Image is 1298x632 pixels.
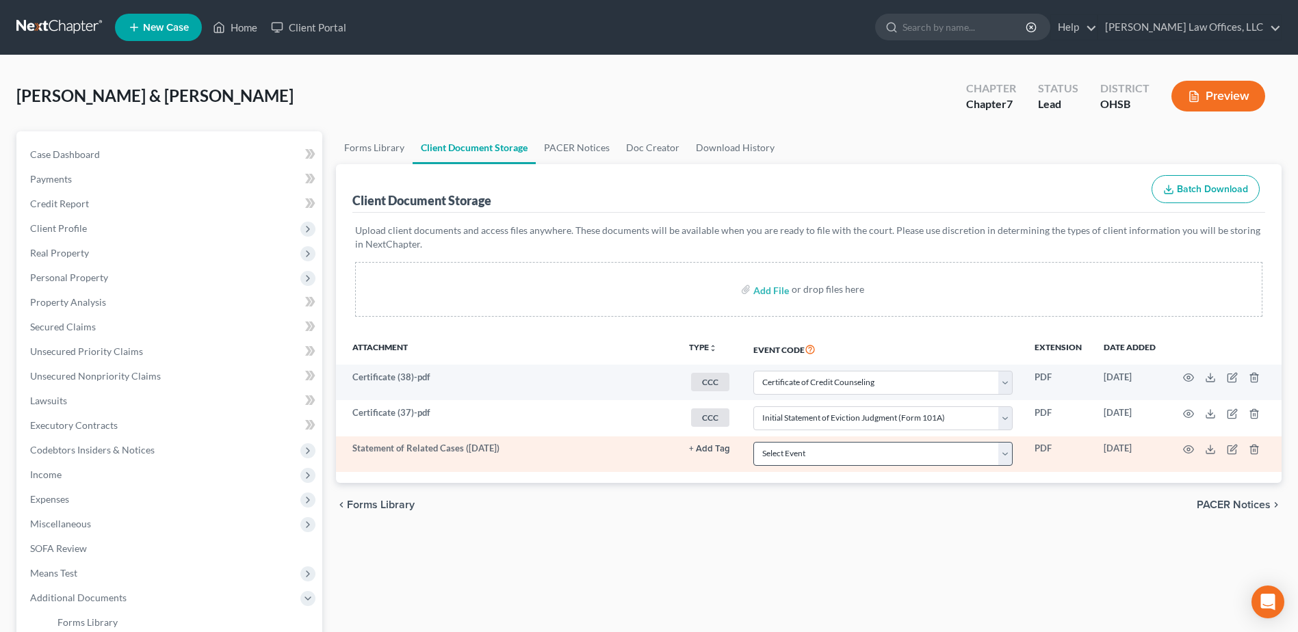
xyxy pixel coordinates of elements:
[347,499,415,510] span: Forms Library
[30,592,127,603] span: Additional Documents
[689,406,731,429] a: CCC
[1038,81,1078,96] div: Status
[689,371,731,393] a: CCC
[689,445,730,453] button: + Add Tag
[689,442,731,455] a: + Add Tag
[1093,365,1167,400] td: [DATE]
[1038,96,1078,112] div: Lead
[1271,499,1282,510] i: chevron_right
[1024,436,1093,472] td: PDF
[1197,499,1271,510] span: PACER Notices
[30,198,89,209] span: Credit Report
[689,343,717,352] button: TYPEunfold_more
[30,173,72,185] span: Payments
[336,499,415,510] button: chevron_left Forms Library
[19,339,322,364] a: Unsecured Priority Claims
[19,315,322,339] a: Secured Claims
[30,370,161,382] span: Unsecured Nonpriority Claims
[30,493,69,505] span: Expenses
[618,131,688,164] a: Doc Creator
[30,567,77,579] span: Means Test
[413,131,536,164] a: Client Document Storage
[30,444,155,456] span: Codebtors Insiders & Notices
[30,321,96,332] span: Secured Claims
[19,192,322,216] a: Credit Report
[742,333,1024,365] th: Event Code
[30,272,108,283] span: Personal Property
[30,419,118,431] span: Executory Contracts
[688,131,783,164] a: Download History
[792,282,864,296] div: or drop files here
[19,364,322,389] a: Unsecured Nonpriority Claims
[206,15,264,40] a: Home
[336,436,677,472] td: Statement of Related Cases ([DATE])
[966,96,1016,112] div: Chapter
[16,85,294,105] span: [PERSON_NAME] & [PERSON_NAME]
[19,167,322,192] a: Payments
[30,542,87,554] span: SOFA Review
[30,469,62,480] span: Income
[1093,400,1167,436] td: [DATE]
[19,290,322,315] a: Property Analysis
[1093,333,1167,365] th: Date added
[30,345,143,357] span: Unsecured Priority Claims
[336,499,347,510] i: chevron_left
[1100,96,1150,112] div: OHSB
[336,400,677,436] td: Certificate (37)-pdf
[143,23,189,33] span: New Case
[336,365,677,400] td: Certificate (38)-pdf
[352,192,491,209] div: Client Document Storage
[30,247,89,259] span: Real Property
[355,224,1262,251] p: Upload client documents and access files anywhere. These documents will be available when you are...
[709,344,717,352] i: unfold_more
[903,14,1028,40] input: Search by name...
[691,408,729,427] span: CCC
[1098,15,1281,40] a: [PERSON_NAME] Law Offices, LLC
[30,222,87,234] span: Client Profile
[1152,175,1260,204] button: Batch Download
[1051,15,1097,40] a: Help
[30,296,106,308] span: Property Analysis
[1100,81,1150,96] div: District
[57,616,118,628] span: Forms Library
[1024,365,1093,400] td: PDF
[966,81,1016,96] div: Chapter
[19,413,322,438] a: Executory Contracts
[1171,81,1265,111] button: Preview
[1024,400,1093,436] td: PDF
[1007,97,1013,110] span: 7
[19,142,322,167] a: Case Dashboard
[336,333,677,365] th: Attachment
[19,389,322,413] a: Lawsuits
[30,518,91,529] span: Miscellaneous
[336,131,413,164] a: Forms Library
[691,373,729,391] span: CCC
[1197,499,1282,510] button: PACER Notices chevron_right
[30,395,67,406] span: Lawsuits
[1177,183,1248,195] span: Batch Download
[1024,333,1093,365] th: Extension
[19,536,322,561] a: SOFA Review
[30,148,100,160] span: Case Dashboard
[264,15,353,40] a: Client Portal
[1093,436,1167,472] td: [DATE]
[1251,585,1284,618] div: Open Intercom Messenger
[536,131,618,164] a: PACER Notices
